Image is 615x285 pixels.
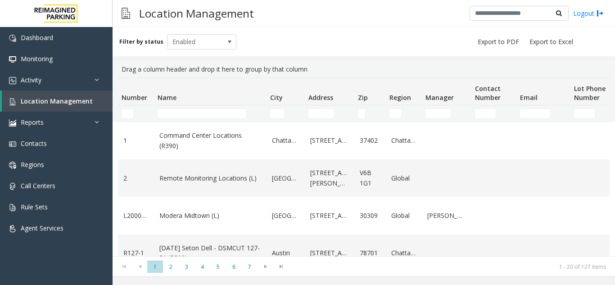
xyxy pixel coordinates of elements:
[21,33,53,42] span: Dashboard
[475,109,496,118] input: Contact Number Filter
[158,93,176,102] span: Name
[526,36,577,48] button: Export to Excel
[154,105,267,122] td: Name Filter
[159,131,261,151] a: Command Center Locations (R390)
[123,248,149,258] a: R127-1
[123,136,149,145] a: 1
[194,261,210,273] span: Page 4
[123,173,149,183] a: 2
[9,204,16,211] img: 'icon'
[135,2,258,24] h3: Location Management
[391,136,416,145] a: Chattanooga
[21,139,47,148] span: Contacts
[21,224,63,232] span: Agent Services
[272,136,299,145] a: Chattanooga
[118,105,154,122] td: Number Filter
[358,109,365,118] input: Zip Filter
[478,37,519,46] span: Export to PDF
[270,109,284,118] input: City Filter
[391,211,416,221] a: Global
[474,36,523,48] button: Export to PDF
[9,35,16,42] img: 'icon'
[226,261,242,273] span: Page 6
[310,211,349,221] a: [STREET_ADDRESS]
[360,211,380,221] a: 30309
[573,9,604,18] a: Logout
[422,105,471,122] td: Manager Filter
[9,140,16,148] img: 'icon'
[391,248,416,258] a: Chattanooga
[471,105,516,122] td: Contact Number Filter
[425,109,451,118] input: Manager Filter
[167,35,222,49] span: Enabled
[9,56,16,63] img: 'icon'
[210,261,226,273] span: Page 5
[294,263,606,271] kendo-pager-info: 1 - 20 of 127 items
[258,260,273,273] span: Go to the next page
[122,93,147,102] span: Number
[9,225,16,232] img: 'icon'
[159,211,261,221] a: Modera Midtown (L)
[360,248,380,258] a: 78701
[113,78,615,256] div: Data table
[21,97,93,105] span: Location Management
[9,77,16,84] img: 'icon'
[9,183,16,190] img: 'icon'
[273,260,289,273] span: Go to the last page
[358,93,368,102] span: Zip
[272,211,299,221] a: [GEOGRAPHIC_DATA]
[391,173,416,183] a: Global
[272,248,299,258] a: Austin
[147,261,163,273] span: Page 1
[425,93,454,102] span: Manager
[21,54,53,63] span: Monitoring
[119,38,163,46] label: Filter by status
[267,105,305,122] td: City Filter
[163,261,179,273] span: Page 2
[529,37,573,46] span: Export to Excel
[159,243,261,263] a: [DATE] Seton Dell - DSMCUT 127-51 (R390)
[308,109,334,118] input: Address Filter
[520,109,550,118] input: Email Filter
[122,2,130,24] img: pageIcon
[516,105,570,122] td: Email Filter
[9,98,16,105] img: 'icon'
[597,9,604,18] img: logout
[389,93,411,102] span: Region
[21,118,44,127] span: Reports
[275,263,287,270] span: Go to the last page
[389,109,401,118] input: Region Filter
[21,160,44,169] span: Regions
[259,263,271,270] span: Go to the next page
[270,93,283,102] span: City
[272,173,299,183] a: [GEOGRAPHIC_DATA]
[21,203,48,211] span: Rule Sets
[21,181,55,190] span: Call Centers
[9,119,16,127] img: 'icon'
[122,109,133,118] input: Number Filter
[310,248,349,258] a: [STREET_ADDRESS]
[9,162,16,169] img: 'icon'
[118,61,610,78] div: Drag a column header and drop it here to group by that column
[427,211,466,221] a: [PERSON_NAME]
[574,84,606,102] span: Lot Phone Number
[354,105,386,122] td: Zip Filter
[360,136,380,145] a: 37402
[242,261,258,273] span: Page 7
[21,76,41,84] span: Activity
[386,105,422,122] td: Region Filter
[158,109,246,118] input: Name Filter
[2,90,113,112] a: Location Management
[310,136,349,145] a: [STREET_ADDRESS]
[520,93,538,102] span: Email
[179,261,194,273] span: Page 3
[360,168,380,188] a: V6B 1G1
[574,109,595,118] input: Lot Phone Number Filter
[308,93,333,102] span: Address
[123,211,149,221] a: L20000500
[159,173,261,183] a: Remote Monitoring Locations (L)
[310,168,349,188] a: [STREET_ADDRESS][PERSON_NAME]
[475,84,501,102] span: Contact Number
[305,105,354,122] td: Address Filter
